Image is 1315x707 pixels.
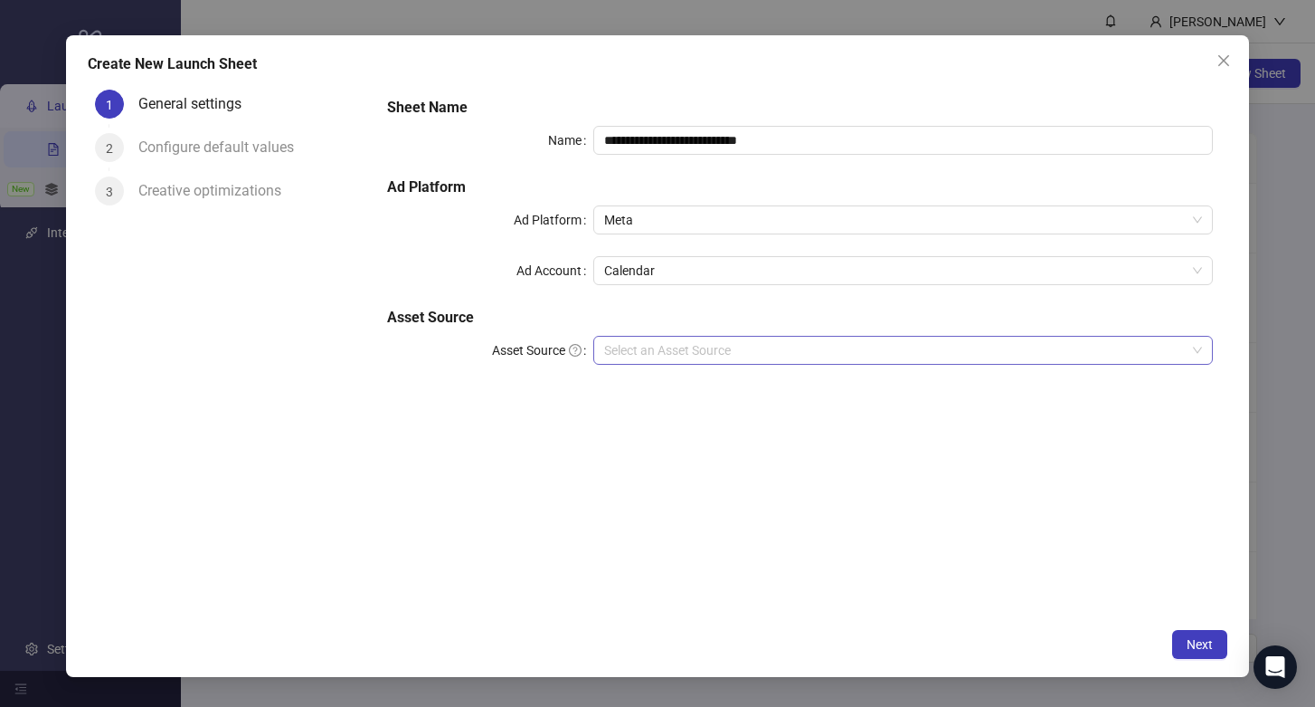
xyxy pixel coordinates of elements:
span: Meta [604,206,1202,234]
div: General settings [138,90,256,119]
div: Create New Launch Sheet [88,53,1228,75]
button: Close [1209,46,1238,75]
span: Calendar [604,257,1202,284]
button: Next [1172,630,1227,659]
label: Name [548,126,593,155]
label: Asset Source [492,336,593,365]
label: Ad Platform [514,205,593,234]
h5: Sheet Name [387,97,1213,119]
input: Name [593,126,1213,155]
span: 2 [106,141,113,156]
span: 3 [106,185,113,199]
span: 1 [106,98,113,112]
label: Ad Account [516,256,593,285]
span: Next [1187,637,1213,652]
div: Configure default values [138,133,308,162]
div: Open Intercom Messenger [1254,645,1297,689]
h5: Ad Platform [387,177,1213,198]
div: Creative optimizations [138,177,296,205]
span: close [1216,53,1231,68]
span: question-circle [569,344,582,357]
h5: Asset Source [387,307,1213,329]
